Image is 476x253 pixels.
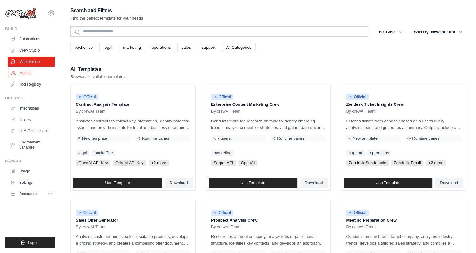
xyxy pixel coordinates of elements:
p: Analyzes contracts to extract key information, identify potential issues, and provide insights fo... [76,118,190,131]
a: Crew Studio [8,45,55,55]
a: Use Template [344,178,432,188]
span: 7 users [217,136,231,141]
p: Zendesk Ticket Insights Crew [346,101,461,108]
span: By crewAI Team [211,109,241,114]
span: By crewAI Team [76,224,105,229]
p: Sales Offer Generator [76,217,190,223]
span: Official [346,210,369,216]
span: New template [82,136,107,141]
a: Marketplace [8,57,55,67]
span: By crewAI Team [346,109,376,114]
a: support [198,43,219,52]
p: Conducts thorough research on topic to identify emerging trends, analyze competitor strategies, a... [211,118,326,131]
a: LLM Connections [8,126,55,136]
h2: Search and Filters [70,6,143,15]
span: Official [76,210,98,216]
span: Runtime varies [142,136,169,141]
button: Logout [5,237,55,248]
span: By crewAI Team [211,224,241,229]
a: Use Template [209,178,297,188]
p: Researches a target company, analyzes its organizational structure, identifies key contacts, and ... [211,233,326,246]
a: Download [165,178,193,188]
a: legal [76,150,89,156]
div: Operate [5,96,55,101]
a: Automations [8,34,55,44]
p: Fetches tickets from Zendesk based on a user's query, analyzes them, and generates a summary. Out... [346,118,461,131]
img: Logo [5,7,36,19]
a: operations [367,150,392,156]
a: legal [99,43,116,52]
a: Settings [8,177,55,188]
p: Analyzes customer needs, selects suitable products, develops a pricing strategy, and creates a co... [76,233,190,246]
button: Sort By: Newest First [410,26,466,38]
span: Use Template [240,180,265,185]
a: Tool Registry [8,79,55,89]
span: Official [76,94,98,100]
a: Environment Variables [8,137,55,152]
a: Agents [8,68,56,78]
a: backoffice [70,43,97,52]
p: Meeting Preparation Crew [346,217,461,223]
span: Zendesk Email [391,160,423,166]
span: Download [305,180,323,185]
a: backoffice [92,150,115,156]
span: Zendesk Subdomain [346,160,389,166]
a: operations [148,43,175,52]
button: Use Case [373,26,406,38]
span: Download [440,180,458,185]
span: Download [170,180,188,185]
span: Official [211,210,234,216]
a: Download [300,178,328,188]
span: Resources [19,191,37,196]
a: All Categories [222,43,255,52]
span: By crewAI Team [76,109,105,114]
p: Enterprise Content Marketing Crew [211,101,326,108]
span: New template [352,136,377,141]
button: Resources [8,189,55,199]
span: +2 more [149,160,169,166]
span: Use Template [105,180,130,185]
div: Build [5,26,55,31]
h2: All Templates [70,65,126,74]
a: Use Template [73,178,162,188]
span: +2 more [426,160,446,166]
a: marketing [211,150,234,156]
div: Manage [5,159,55,164]
span: OpenAI [238,160,257,166]
p: Prospect Analysis Crew [211,217,326,223]
p: Contract Analysis Template [76,101,190,108]
span: Logout [28,240,40,245]
span: OpenAI API Key [76,160,110,166]
span: Official [346,94,369,100]
a: support [346,150,365,156]
span: Runtime varies [412,136,440,141]
span: Qdrant API Key [113,160,146,166]
span: Runtime varies [277,136,304,141]
a: Integrations [8,103,55,113]
a: Traces [8,115,55,125]
p: Find the perfect template for your needs [70,15,143,21]
p: Browse all available templates [70,74,126,80]
a: marketing [119,43,145,52]
p: Conducts research on a target company, analyzes industry trends, develops a tailored sales strate... [346,233,461,246]
a: Download [435,178,463,188]
span: By crewAI Team [346,224,376,229]
span: Use Template [376,180,400,185]
a: Usage [8,166,55,176]
span: Official [211,94,234,100]
span: Serper API [211,160,236,166]
a: sales [177,43,195,52]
